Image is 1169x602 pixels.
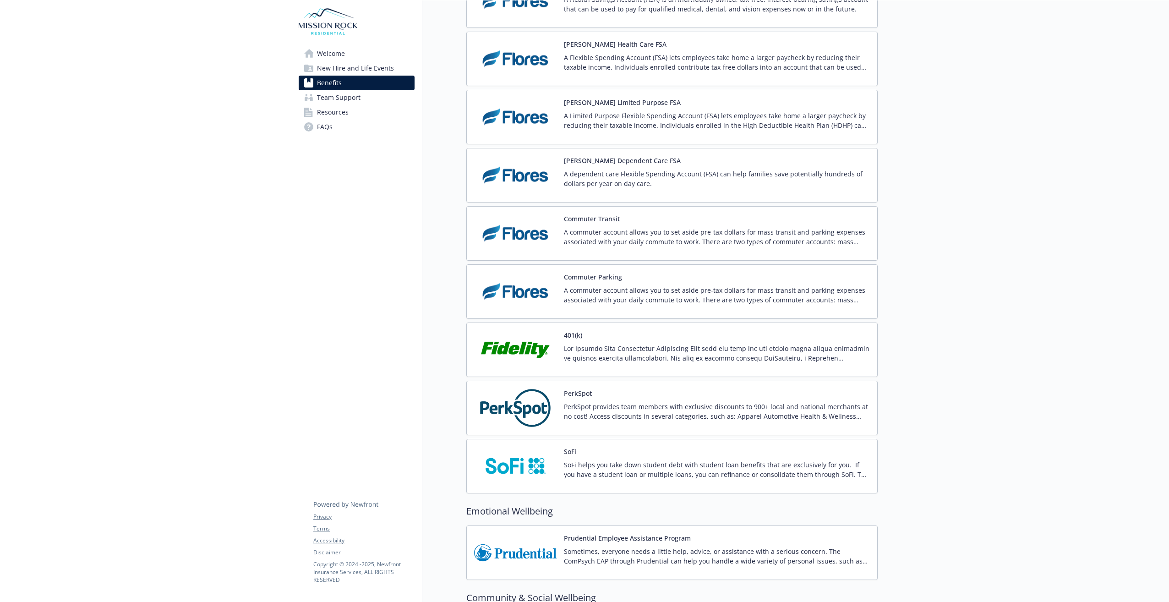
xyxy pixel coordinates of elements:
[466,504,878,518] h2: Emotional Wellbeing
[313,548,414,557] a: Disclaimer
[317,90,361,105] span: Team Support
[564,344,870,363] p: Lor Ipsumdo Sita Consectetur Adipiscing Elit sedd eiu temp inc utl etdolo magna aliqua enimadmin ...
[299,61,415,76] a: New Hire and Life Events
[317,120,333,134] span: FAQs
[564,214,620,224] button: Commuter Transit
[299,90,415,105] a: Team Support
[564,272,622,282] button: Commuter Parking
[474,272,557,311] img: Flores and Associates carrier logo
[313,513,414,521] a: Privacy
[299,46,415,61] a: Welcome
[474,156,557,195] img: Flores and Associates carrier logo
[317,61,394,76] span: New Hire and Life Events
[564,98,681,107] button: [PERSON_NAME] Limited Purpose FSA
[317,46,345,61] span: Welcome
[313,560,414,584] p: Copyright © 2024 - 2025 , Newfront Insurance Services, ALL RIGHTS RESERVED
[299,105,415,120] a: Resources
[564,227,870,246] p: A commuter account allows you to set aside pre-tax dollars for mass transit and parking expenses ...
[564,533,691,543] button: Prudential Employee Assistance Program
[474,330,557,369] img: Fidelity Investments carrier logo
[564,156,681,165] button: [PERSON_NAME] Dependent Care FSA
[564,547,870,566] p: Sometimes, everyone needs a little help, advice, or assistance with a serious concern. The ComPsy...
[564,53,870,72] p: A Flexible Spending Account (FSA) lets employees take home a larger paycheck by reducing their ta...
[313,536,414,545] a: Accessibility
[299,76,415,90] a: Benefits
[564,447,576,456] button: SoFi
[474,389,557,427] img: PerkSpot carrier logo
[474,98,557,137] img: Flores and Associates carrier logo
[313,525,414,533] a: Terms
[474,39,557,78] img: Flores and Associates carrier logo
[474,447,557,486] img: SoFi carrier logo
[299,120,415,134] a: FAQs
[564,460,870,479] p: SoFi helps you take down student debt with student loan benefits that are exclusively for you. If...
[564,169,870,188] p: A dependent care Flexible Spending Account (FSA) can help families save potentially hundreds of d...
[564,330,582,340] button: 401(k)
[474,214,557,253] img: Flores and Associates carrier logo
[564,285,870,305] p: A commuter account allows you to set aside pre-tax dollars for mass transit and parking expenses ...
[564,389,592,398] button: PerkSpot
[564,111,870,130] p: A Limited Purpose Flexible Spending Account (FSA) lets employees take home a larger paycheck by r...
[564,39,666,49] button: [PERSON_NAME] Health Care FSA
[474,533,557,572] img: Prudential Insurance Co of America carrier logo
[317,105,349,120] span: Resources
[317,76,342,90] span: Benefits
[564,402,870,421] p: PerkSpot provides team members with exclusive discounts to 900+ local and national merchants at n...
